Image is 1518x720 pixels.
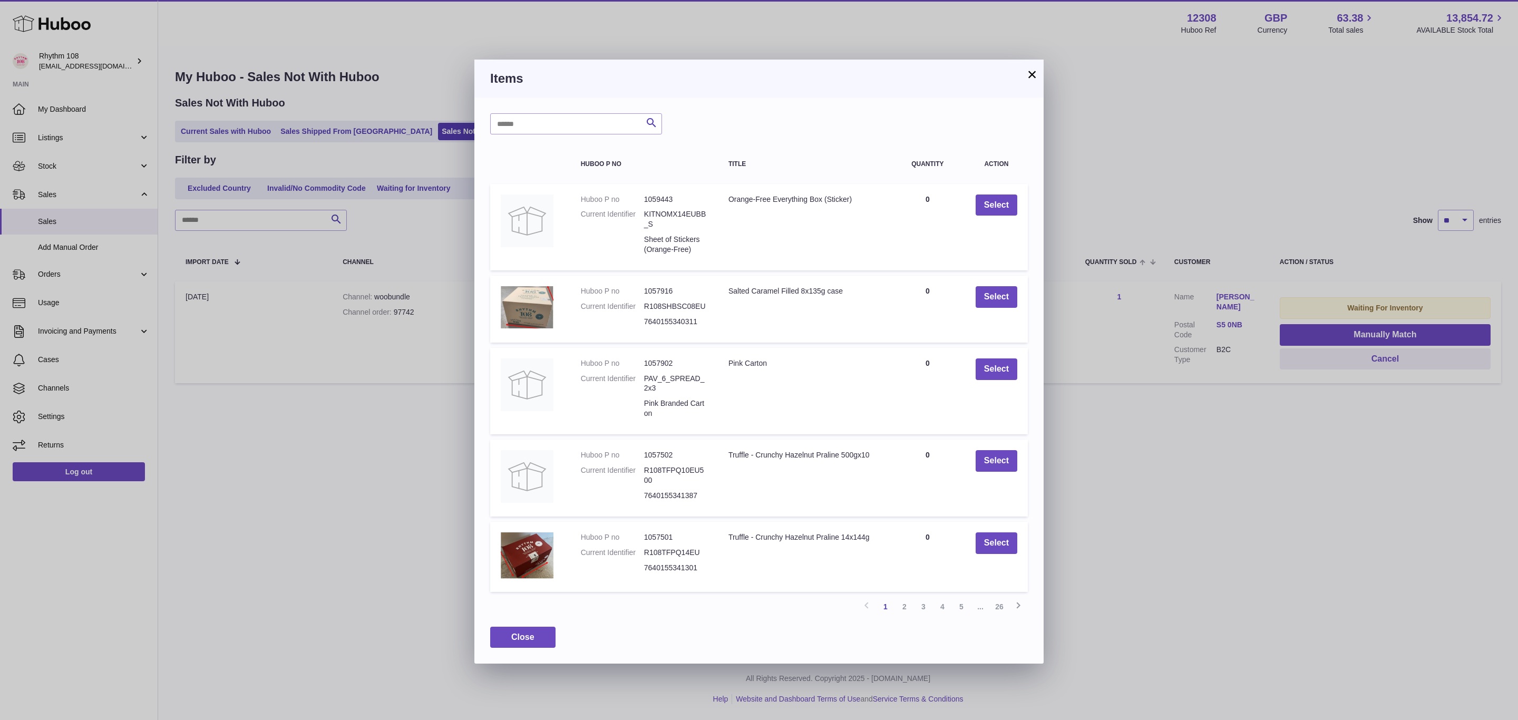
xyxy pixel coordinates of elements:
div: Pink Carton [728,358,880,368]
a: 3 [914,597,933,616]
dt: Current Identifier [581,209,644,229]
dt: Current Identifier [581,548,644,558]
dt: Current Identifier [581,465,644,485]
th: Huboo P no [570,150,718,178]
th: Quantity [890,150,965,178]
td: 0 [890,522,965,592]
dt: Huboo P no [581,450,644,460]
dd: 7640155340311 [644,317,707,327]
a: 26 [990,597,1009,616]
th: Title [718,150,890,178]
a: 4 [933,597,952,616]
img: Pink Carton [501,358,553,411]
dd: KITNOMX14EUBB_S [644,209,707,229]
img: Truffle - Crunchy Hazelnut Praline 14x144g [501,532,553,579]
dd: Pink Branded Carton [644,398,707,419]
dd: R108TFPQ14EU [644,548,707,558]
a: 1 [876,597,895,616]
div: Salted Caramel Filled 8x135g case [728,286,880,296]
dt: Huboo P no [581,286,644,296]
h3: Items [490,70,1028,87]
img: Truffle - Crunchy Hazelnut Praline 500gx10 [501,450,553,503]
a: 5 [952,597,971,616]
dd: 1057902 [644,358,707,368]
td: 0 [890,276,965,343]
td: 0 [890,184,965,270]
td: 0 [890,348,965,434]
div: Orange-Free Everything Box (Sticker) [728,194,880,205]
span: Close [511,633,534,641]
button: Select [976,358,1017,380]
dd: 1057502 [644,450,707,460]
dd: PAV_6_SPREAD_2x3 [644,374,707,394]
img: Salted Caramel Filled 8x135g case [501,286,553,328]
dd: Sheet of Stickers (Orange-Free) [644,235,707,255]
dt: Current Identifier [581,301,644,312]
dt: Huboo P no [581,358,644,368]
span: ... [971,597,990,616]
a: 2 [895,597,914,616]
div: Truffle - Crunchy Hazelnut Praline 500gx10 [728,450,880,460]
dd: 1057916 [644,286,707,296]
dd: R108TFPQ10EU500 [644,465,707,485]
button: Close [490,627,556,648]
button: Select [976,450,1017,472]
dd: 7640155341387 [644,491,707,501]
button: Select [976,194,1017,216]
img: Orange-Free Everything Box (Sticker) [501,194,553,247]
button: × [1026,68,1038,81]
dd: 7640155341301 [644,563,707,573]
dd: R108SHBSC08EU [644,301,707,312]
dt: Huboo P no [581,532,644,542]
dd: 1057501 [644,532,707,542]
dd: 1059443 [644,194,707,205]
dt: Current Identifier [581,374,644,394]
button: Select [976,532,1017,554]
td: 0 [890,440,965,517]
div: Truffle - Crunchy Hazelnut Praline 14x144g [728,532,880,542]
th: Action [965,150,1028,178]
dt: Huboo P no [581,194,644,205]
button: Select [976,286,1017,308]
